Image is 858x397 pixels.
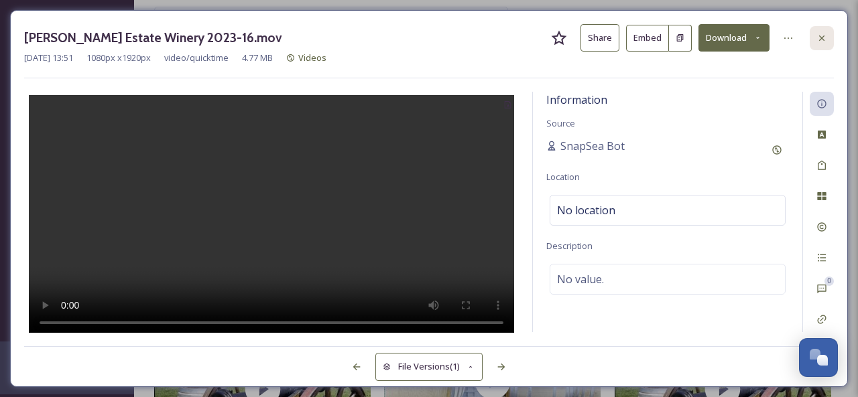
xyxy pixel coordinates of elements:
[546,171,580,183] span: Location
[298,52,326,64] span: Videos
[546,117,575,129] span: Source
[824,276,834,286] div: 0
[546,92,607,107] span: Information
[24,28,282,48] h3: [PERSON_NAME] Estate Winery 2023-16.mov
[86,52,151,64] span: 1080 px x 1920 px
[24,52,73,64] span: [DATE] 13:51
[557,202,615,218] span: No location
[242,52,273,64] span: 4.77 MB
[557,271,604,287] span: No value.
[375,353,483,380] button: File Versions(1)
[580,24,619,52] button: Share
[698,24,770,52] button: Download
[164,52,229,64] span: video/quicktime
[546,240,593,252] span: Description
[560,138,625,154] span: SnapSea Bot
[799,338,838,377] button: Open Chat
[626,25,669,52] button: Embed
